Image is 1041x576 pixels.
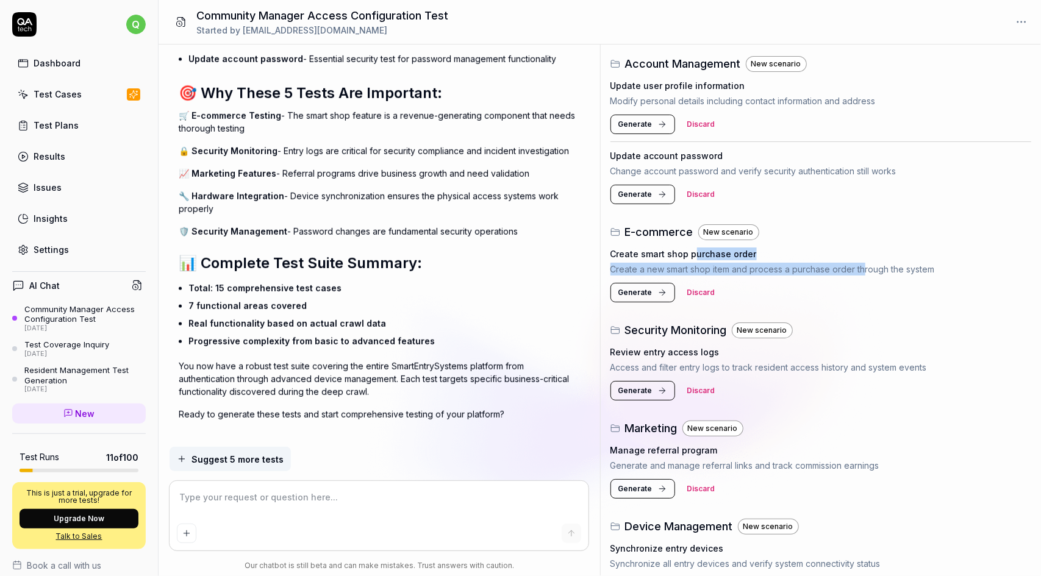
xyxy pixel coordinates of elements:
a: Talk to Sales [20,531,138,542]
button: Discard [680,479,723,499]
p: You now have a robust test suite covering the entire SmartEntrySystems platform from authenticati... [179,360,579,398]
div: Insights [34,212,68,225]
span: q [126,15,146,34]
h4: Manage referral program [610,444,718,457]
h3: Account Management [625,55,741,72]
button: Discard [680,381,723,400]
li: - Essential security test for password management functionality [188,50,579,68]
span: 🛒 E-commerce Testing [179,110,281,121]
a: Dashboard [12,51,146,75]
span: 🛡️ Security Management [179,226,287,236]
span: Total: 15 comprehensive test cases [188,283,342,293]
span: New [76,407,95,420]
div: Test Cases [34,88,82,101]
div: Settings [34,243,69,256]
a: New [12,404,146,424]
button: Discard [680,115,723,134]
a: Book a call with us [12,559,146,572]
span: 🎯 Why These 5 Tests Are Important: [179,84,442,102]
button: Discard [680,283,723,302]
div: [DATE] [24,350,109,358]
a: Results [12,144,146,168]
p: Generate and manage referral links and track commission earnings [610,459,1032,472]
h5: Test Runs [20,452,59,463]
span: 📊 Complete Test Suite Summary: [179,254,422,272]
span: Generate [618,385,653,396]
span: Update account password [188,54,303,64]
h4: Review entry access logs [610,346,720,358]
p: - The smart shop feature is a revenue-generating component that needs thorough testing [179,109,579,135]
button: Generate [610,185,675,204]
div: Test Coverage Inquiry [24,340,109,349]
div: [DATE] [24,324,146,333]
h3: Device Management [625,518,733,535]
span: Generate [618,483,653,494]
div: Dashboard [34,57,80,69]
a: Community Manager Access Configuration Test[DATE] [12,304,146,332]
p: - Device synchronization ensures the physical access systems work properly [179,190,579,215]
span: Progressive complexity from basic to advanced features [188,336,435,346]
h1: Community Manager Access Configuration Test [196,7,448,24]
div: Issues [34,181,62,194]
p: This is just a trial, upgrade for more tests! [20,489,138,504]
span: [EMAIL_ADDRESS][DOMAIN_NAME] [243,25,387,35]
h4: AI Chat [29,279,60,292]
button: q [126,12,146,37]
a: Issues [12,176,146,199]
div: New scenario [746,56,807,72]
button: Generate [610,283,675,302]
span: 11 of 100 [106,451,138,464]
div: [DATE] [24,385,146,394]
div: New scenario [682,421,743,436]
span: Real functionality based on actual crawl data [188,318,386,329]
a: Test Coverage Inquiry[DATE] [12,340,146,358]
p: - Referral programs drive business growth and need validation [179,167,579,180]
span: 🔧 Hardware Integration [179,191,284,201]
p: Modify personal details including contact information and address [610,94,1032,107]
div: Resident Management Test Generation [24,365,146,385]
p: Access and filter entry logs to track resident access history and system events [610,361,1032,374]
button: Generate [610,479,675,499]
p: Synchronize all entry devices and verify system connectivity status [610,557,1032,570]
a: Test Plans [12,113,146,137]
p: Ready to generate these tests and start comprehensive testing of your platform? [179,408,579,421]
p: Change account password and verify security authentication still works [610,165,1032,177]
button: Upgrade Now [20,509,138,528]
button: Discard [680,185,723,204]
span: Suggest 5 more tests [191,453,284,466]
p: Create a new smart shop item and process a purchase order through the system [610,263,1032,276]
a: Insights [12,207,146,230]
div: New scenario [738,519,799,535]
h3: E-commerce [625,224,693,240]
div: Test Plans [34,119,79,132]
div: Results [34,150,65,163]
span: Book a call with us [27,559,101,572]
button: Generate [610,381,675,400]
div: Our chatbot is still beta and can make mistakes. Trust answers with caution. [170,560,588,571]
div: Started by [196,24,448,37]
span: Generate [618,287,653,298]
button: Generate [610,115,675,134]
div: Community Manager Access Configuration Test [24,304,146,324]
span: 🔒 Security Monitoring [179,146,277,156]
h4: Create smart shop purchase order [610,247,757,260]
p: - Entry logs are critical for security compliance and incident investigation [179,144,579,157]
h3: Security Monitoring [625,322,727,338]
h4: Update account password [610,149,723,162]
div: New scenario [732,322,793,338]
a: Test Cases [12,82,146,106]
a: Settings [12,238,146,261]
h3: Marketing [625,420,678,436]
span: 📈 Marketing Features [179,168,276,179]
a: Resident Management Test Generation[DATE] [12,365,146,393]
button: Add attachment [177,524,196,543]
button: Suggest 5 more tests [170,447,291,471]
span: 7 functional areas covered [188,300,307,311]
h4: Synchronize entry devices [610,542,724,555]
span: Generate [618,119,653,130]
h4: Update user profile information [610,79,745,92]
div: New scenario [698,224,759,240]
span: Generate [618,189,653,200]
p: - Password changes are fundamental security operations [179,225,579,238]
